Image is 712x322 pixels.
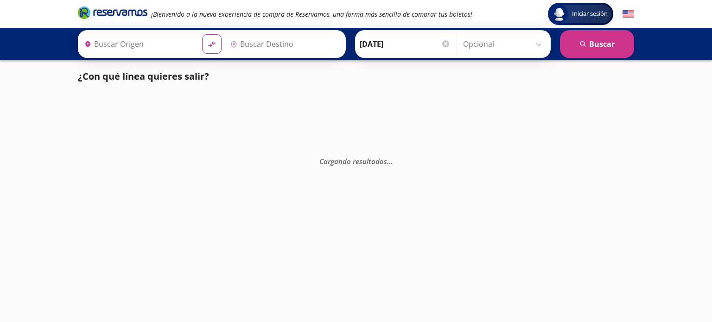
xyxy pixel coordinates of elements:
[389,156,391,165] span: .
[319,156,393,165] em: Cargando resultados
[78,69,209,83] p: ¿Con qué línea quieres salir?
[78,6,147,22] a: Brand Logo
[360,32,451,56] input: Elegir Fecha
[391,156,393,165] span: .
[560,30,634,58] button: Buscar
[568,9,611,19] span: Iniciar sesión
[227,32,341,56] input: Buscar Destino
[151,10,472,19] em: ¡Bienvenido a la nueva experiencia de compra de Reservamos, una forma más sencilla de comprar tus...
[387,156,389,165] span: .
[78,6,147,19] i: Brand Logo
[463,32,546,56] input: Opcional
[623,8,634,20] button: English
[81,32,195,56] input: Buscar Origen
